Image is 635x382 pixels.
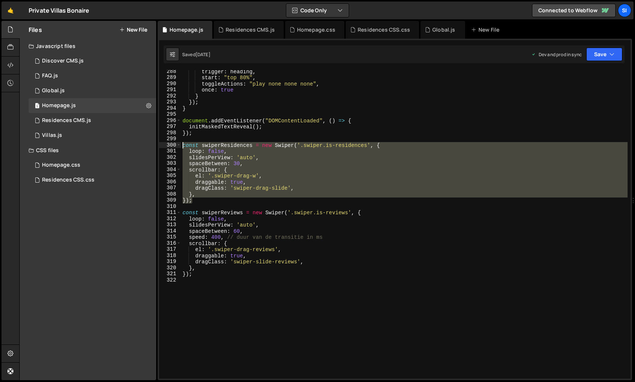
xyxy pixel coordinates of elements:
[159,179,181,185] div: 306
[29,173,156,187] div: 14396/39120.css
[20,143,156,158] div: CSS files
[286,4,349,17] button: Code Only
[159,118,181,124] div: 296
[531,51,582,58] div: Dev and prod in sync
[159,87,181,93] div: 291
[159,167,181,173] div: 304
[159,136,181,142] div: 299
[159,265,181,271] div: 320
[159,99,181,105] div: 293
[159,216,181,222] div: 312
[432,26,455,33] div: Global.js
[42,73,58,79] div: FAQ.js
[159,234,181,240] div: 315
[29,113,156,128] div: 14396/39118.js
[159,148,181,154] div: 301
[42,177,94,183] div: Residences CSS.css
[170,26,203,33] div: Homepage.js
[42,87,65,94] div: Global.js
[42,102,76,109] div: Homepage.js
[159,185,181,191] div: 307
[159,228,181,234] div: 314
[35,103,39,109] span: 1
[159,203,181,210] div: 310
[159,277,181,283] div: 322
[532,4,616,17] a: Connected to Webflow
[42,162,80,168] div: Homepage.css
[1,1,20,19] a: 🤙
[159,173,181,179] div: 305
[226,26,275,33] div: Residences CMS.js
[159,74,181,81] div: 289
[42,117,91,124] div: Residences CMS.js
[29,26,42,34] h2: Files
[29,68,156,83] div: 14396/39221.js
[42,132,62,139] div: Villas.js
[586,48,622,61] button: Save
[159,160,181,167] div: 303
[159,130,181,136] div: 298
[159,123,181,130] div: 297
[20,39,156,54] div: Javascript files
[159,191,181,198] div: 308
[159,154,181,161] div: 302
[29,128,156,143] div: 14396/38400.js
[159,222,181,228] div: 313
[196,51,210,58] div: [DATE]
[42,58,84,64] div: Discover CMS.js
[159,81,181,87] div: 290
[159,111,181,118] div: 295
[471,26,502,33] div: New File
[159,68,181,75] div: 288
[119,27,147,33] button: New File
[159,93,181,99] div: 292
[159,105,181,112] div: 294
[29,98,156,113] div: 14396/37041.js
[29,54,156,68] div: 14396/39204.js
[159,271,181,277] div: 321
[29,158,156,173] div: 14396/37382.css
[618,4,631,17] a: Si
[29,83,156,98] div: 14396/38392.js
[29,6,90,15] div: Private Villas Bonaire
[297,26,335,33] div: Homepage.css
[358,26,410,33] div: Residences CSS.css
[159,259,181,265] div: 319
[159,209,181,216] div: 311
[159,253,181,259] div: 318
[159,197,181,203] div: 309
[159,142,181,148] div: 300
[159,246,181,253] div: 317
[159,240,181,247] div: 316
[182,51,210,58] div: Saved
